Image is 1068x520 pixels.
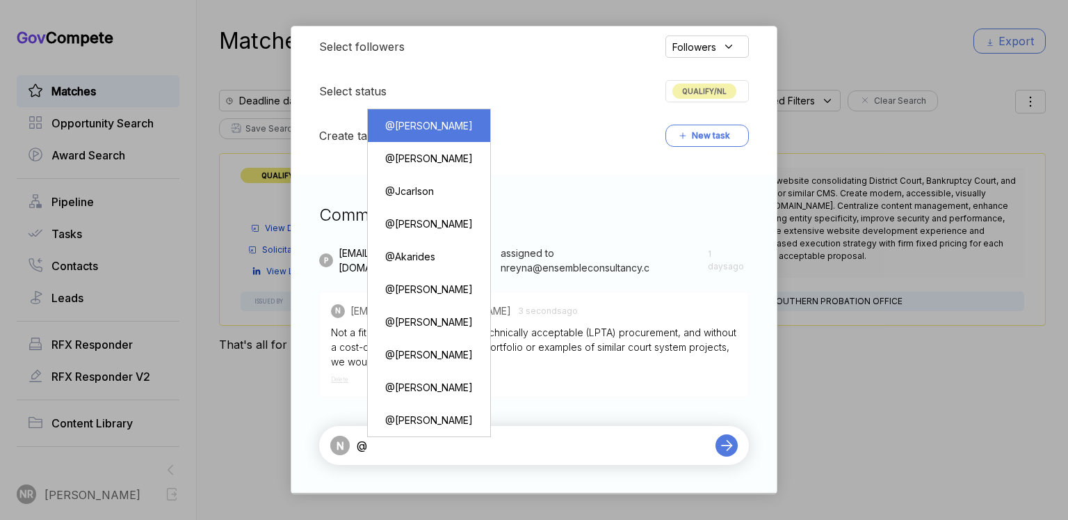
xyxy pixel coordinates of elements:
[378,113,480,139] div: @ [PERSON_NAME]
[378,342,480,368] div: @ [PERSON_NAME]
[337,439,344,453] span: N
[319,83,387,100] h5: Select status
[335,306,341,316] span: N
[518,305,578,317] span: 3 seconds ago
[378,211,480,237] div: @ [PERSON_NAME]
[319,38,405,55] h5: Select followers
[665,125,749,147] button: New task
[339,246,496,275] span: [EMAIL_ADDRESS][DOMAIN_NAME]
[378,407,480,433] div: @ [PERSON_NAME]
[378,309,480,335] div: @ [PERSON_NAME]
[331,376,348,383] span: Delete
[672,40,716,54] span: Followers
[357,437,709,454] textarea: @
[319,127,385,144] h5: Create tasks
[378,375,480,400] div: @ [PERSON_NAME]
[378,244,480,269] div: @ Akarides
[350,304,511,318] span: [EMAIL_ADDRESS][DOMAIN_NAME]
[501,246,701,275] span: assigned to nreyna@ensembleconsultancy.c
[331,325,737,369] div: Not a fit: as this is a lowest price technically acceptable (LPTA) procurement, and without a cos...
[378,276,480,302] div: @ [PERSON_NAME]
[708,248,749,273] span: 1 days ago
[324,255,328,266] span: P
[319,203,749,228] h3: Comments
[378,178,480,204] div: @ Jcarlson
[672,84,736,99] span: QUALIFY/NL
[378,145,480,171] div: @ [PERSON_NAME]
